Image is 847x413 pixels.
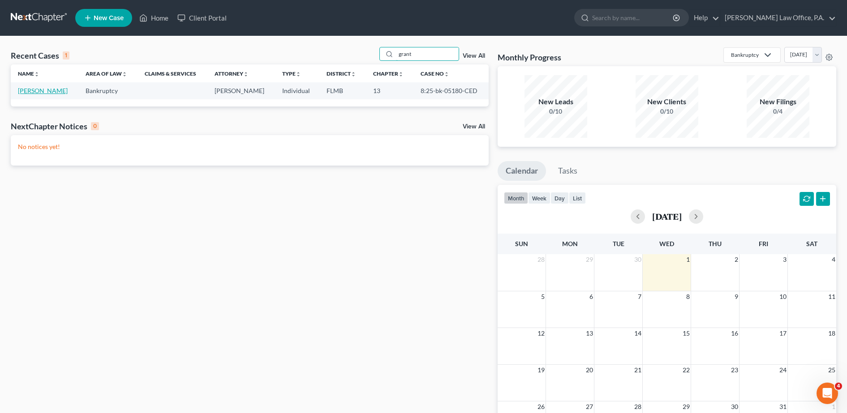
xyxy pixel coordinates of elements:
[296,72,301,77] i: unfold_more
[585,328,594,339] span: 13
[747,97,809,107] div: New Filings
[659,240,674,247] span: Wed
[562,240,578,247] span: Mon
[537,365,546,375] span: 19
[633,401,642,412] span: 28
[585,401,594,412] span: 27
[831,401,836,412] span: 1
[685,291,691,302] span: 8
[778,291,787,302] span: 10
[731,51,759,59] div: Bankruptcy
[636,97,698,107] div: New Clients
[463,123,485,130] a: View All
[91,122,99,130] div: 0
[682,328,691,339] span: 15
[831,254,836,265] span: 4
[525,107,587,116] div: 0/10
[537,328,546,339] span: 12
[682,401,691,412] span: 29
[34,72,39,77] i: unfold_more
[569,192,586,204] button: list
[747,107,809,116] div: 0/4
[86,70,127,77] a: Area of Lawunfold_more
[396,47,459,60] input: Search by name...
[730,401,739,412] span: 30
[207,82,275,99] td: [PERSON_NAME]
[463,53,485,59] a: View All
[778,365,787,375] span: 24
[835,383,842,390] span: 4
[689,10,719,26] a: Help
[685,254,691,265] span: 1
[682,365,691,375] span: 22
[215,70,249,77] a: Attorneyunfold_more
[135,10,173,26] a: Home
[709,240,722,247] span: Thu
[827,365,836,375] span: 25
[633,365,642,375] span: 21
[444,72,449,77] i: unfold_more
[11,121,99,132] div: NextChapter Notices
[398,72,404,77] i: unfold_more
[550,192,569,204] button: day
[817,383,838,404] iframe: Intercom live chat
[782,254,787,265] span: 3
[498,52,561,63] h3: Monthly Progress
[633,328,642,339] span: 14
[585,365,594,375] span: 20
[421,70,449,77] a: Case Nounfold_more
[652,212,682,221] h2: [DATE]
[734,254,739,265] span: 2
[637,291,642,302] span: 7
[759,240,768,247] span: Fri
[827,328,836,339] span: 18
[373,70,404,77] a: Chapterunfold_more
[413,82,489,99] td: 8:25-bk-05180-CED
[537,254,546,265] span: 28
[827,291,836,302] span: 11
[633,254,642,265] span: 30
[528,192,550,204] button: week
[636,107,698,116] div: 0/10
[778,401,787,412] span: 31
[730,365,739,375] span: 23
[282,70,301,77] a: Typeunfold_more
[504,192,528,204] button: month
[63,51,69,60] div: 1
[537,401,546,412] span: 26
[585,254,594,265] span: 29
[18,142,482,151] p: No notices yet!
[592,9,674,26] input: Search by name...
[275,82,319,99] td: Individual
[319,82,366,99] td: FLMB
[18,87,68,94] a: [PERSON_NAME]
[327,70,356,77] a: Districtunfold_more
[730,328,739,339] span: 16
[11,50,69,61] div: Recent Cases
[366,82,413,99] td: 13
[18,70,39,77] a: Nameunfold_more
[806,240,817,247] span: Sat
[589,291,594,302] span: 6
[550,161,585,181] a: Tasks
[498,161,546,181] a: Calendar
[243,72,249,77] i: unfold_more
[540,291,546,302] span: 5
[515,240,528,247] span: Sun
[173,10,231,26] a: Client Portal
[78,82,138,99] td: Bankruptcy
[351,72,356,77] i: unfold_more
[525,97,587,107] div: New Leads
[734,291,739,302] span: 9
[613,240,624,247] span: Tue
[122,72,127,77] i: unfold_more
[778,328,787,339] span: 17
[138,64,207,82] th: Claims & Services
[94,15,124,21] span: New Case
[720,10,836,26] a: [PERSON_NAME] Law Office, P.A.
